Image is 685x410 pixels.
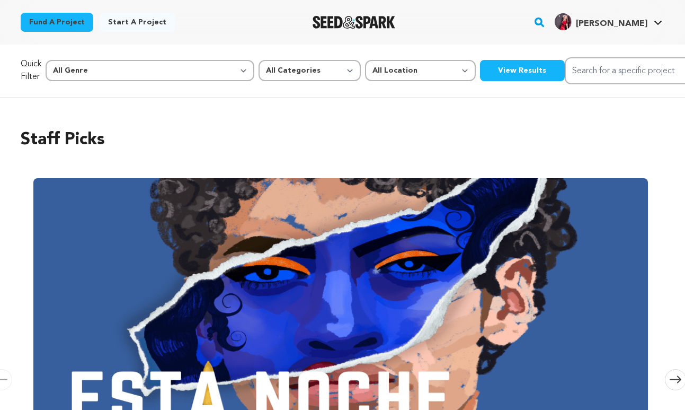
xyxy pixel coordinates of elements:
span: [PERSON_NAME] [576,20,647,28]
h2: Staff Picks [21,127,665,153]
span: Dawn C.'s Profile [553,11,664,33]
a: Seed&Spark Homepage [313,16,396,29]
div: Dawn C.'s Profile [555,13,647,30]
img: Seed&Spark Logo Dark Mode [313,16,396,29]
a: Fund a project [21,13,93,32]
p: Quick Filter [21,58,41,83]
a: Start a project [100,13,175,32]
a: Dawn C.'s Profile [553,11,664,30]
button: View Results [480,60,565,81]
img: 5989dd6bb4f16bb4.jpg [555,13,572,30]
